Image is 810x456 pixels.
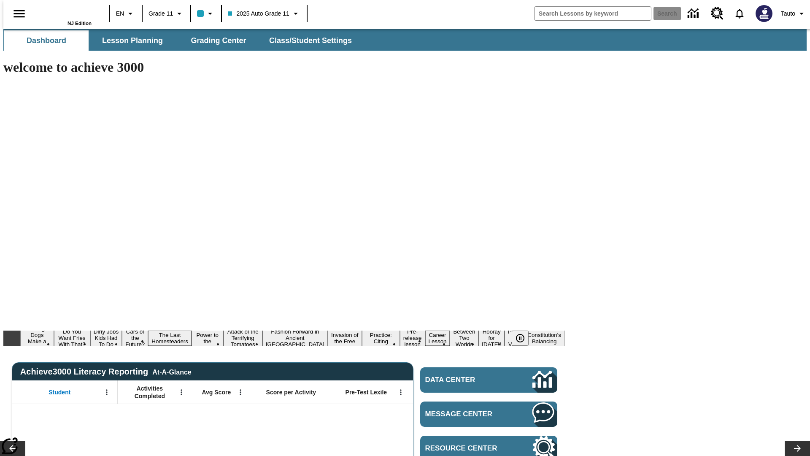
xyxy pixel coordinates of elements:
[192,324,224,352] button: Slide 6 Solar Power to the People
[535,7,651,20] input: search field
[148,9,173,18] span: Grade 11
[512,331,529,346] button: Pause
[394,386,407,399] button: Open Menu
[224,6,304,21] button: Class: 2025 Auto Grade 11, Select your class
[778,6,810,21] button: Profile/Settings
[262,30,359,51] button: Class/Student Settings
[420,367,557,393] a: Data Center
[269,36,352,46] span: Class/Student Settings
[3,30,359,51] div: SubNavbar
[756,5,772,22] img: Avatar
[145,6,188,21] button: Grade: Grade 11, Select a grade
[20,324,54,352] button: Slide 1 Diving Dogs Make a Splash
[425,444,507,453] span: Resource Center
[191,36,246,46] span: Grading Center
[152,367,191,376] div: At-A-Glance
[37,4,92,21] a: Home
[116,9,124,18] span: EN
[425,376,504,384] span: Data Center
[262,327,328,349] button: Slide 8 Fashion Forward in Ancient Rome
[122,385,178,400] span: Activities Completed
[420,402,557,427] a: Message Center
[54,327,90,349] button: Slide 2 Do You Want Fries With That?
[122,327,148,349] button: Slide 4 Cars of the Future?
[112,6,139,21] button: Language: EN, Select a language
[362,324,400,352] button: Slide 10 Mixed Practice: Citing Evidence
[3,60,564,75] h1: welcome to achieve 3000
[683,2,706,25] a: Data Center
[194,6,219,21] button: Class color is light blue. Change class color
[228,9,289,18] span: 2025 Auto Grade 11
[175,386,188,399] button: Open Menu
[202,388,231,396] span: Avg Score
[27,36,66,46] span: Dashboard
[266,388,316,396] span: Score per Activity
[512,331,537,346] div: Pause
[346,388,387,396] span: Pre-Test Lexile
[3,29,807,51] div: SubNavbar
[224,327,262,349] button: Slide 7 Attack of the Terrifying Tomatoes
[328,324,362,352] button: Slide 9 The Invasion of the Free CD
[781,9,795,18] span: Tauto
[729,3,751,24] a: Notifications
[67,21,92,26] span: NJ Edition
[100,386,113,399] button: Open Menu
[49,388,70,396] span: Student
[102,36,163,46] span: Lesson Planning
[7,1,32,26] button: Open side menu
[478,327,505,349] button: Slide 14 Hooray for Constitution Day!
[505,327,524,349] button: Slide 15 Point of View
[20,367,192,377] span: Achieve3000 Literacy Reporting
[148,331,192,346] button: Slide 5 The Last Homesteaders
[450,327,478,349] button: Slide 13 Between Two Worlds
[785,441,810,456] button: Lesson carousel, Next
[425,410,507,418] span: Message Center
[400,327,425,349] button: Slide 11 Pre-release lesson
[234,386,247,399] button: Open Menu
[425,331,450,346] button: Slide 12 Career Lesson
[90,30,175,51] button: Lesson Planning
[4,30,89,51] button: Dashboard
[524,324,564,352] button: Slide 16 The Constitution's Balancing Act
[706,2,729,25] a: Resource Center, Will open in new tab
[751,3,778,24] button: Select a new avatar
[37,3,92,26] div: Home
[90,327,122,349] button: Slide 3 Dirty Jobs Kids Had To Do
[176,30,261,51] button: Grading Center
